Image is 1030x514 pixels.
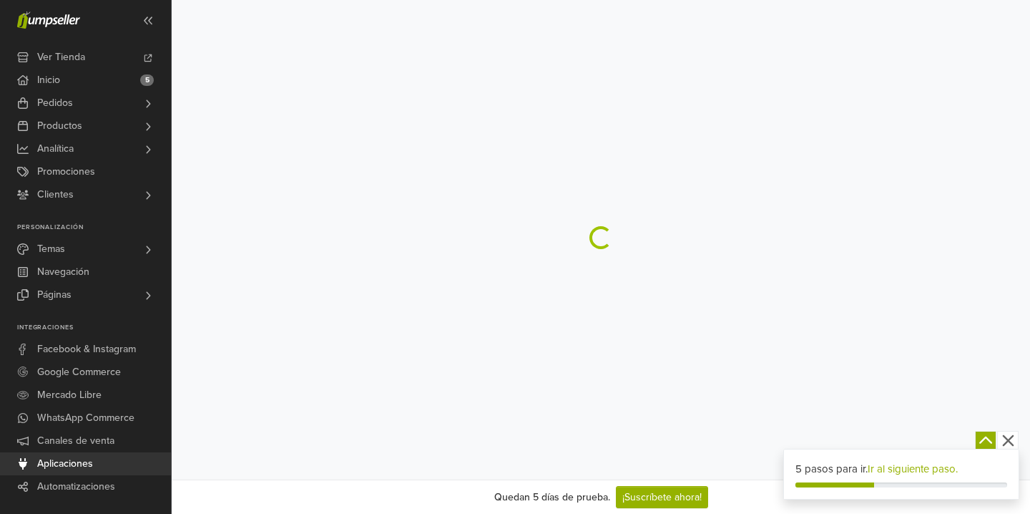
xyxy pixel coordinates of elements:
span: Temas [37,238,65,261]
a: Ir al siguiente paso. [868,462,958,475]
span: Clientes [37,183,74,206]
span: WhatsApp Commerce [37,407,134,430]
span: Analítica [37,137,74,160]
span: Canales de venta [37,430,114,452]
span: Productos [37,115,82,137]
span: Mercado Libre [37,384,102,407]
span: Páginas [37,283,72,306]
span: Inicio [37,69,60,92]
p: Personalización [17,223,171,232]
span: Automatizaciones [37,475,115,498]
span: 5 [140,74,154,86]
span: Google Commerce [37,361,121,384]
span: Ver Tienda [37,46,85,69]
div: Quedan 5 días de prueba. [494,490,610,505]
a: ¡Suscríbete ahora! [616,486,708,508]
span: Pedidos [37,92,73,115]
span: Navegación [37,261,89,283]
span: Facebook & Instagram [37,338,136,361]
p: Integraciones [17,324,171,332]
div: 5 pasos para ir. [795,461,1007,477]
span: Promociones [37,160,95,183]
span: Aplicaciones [37,452,93,475]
